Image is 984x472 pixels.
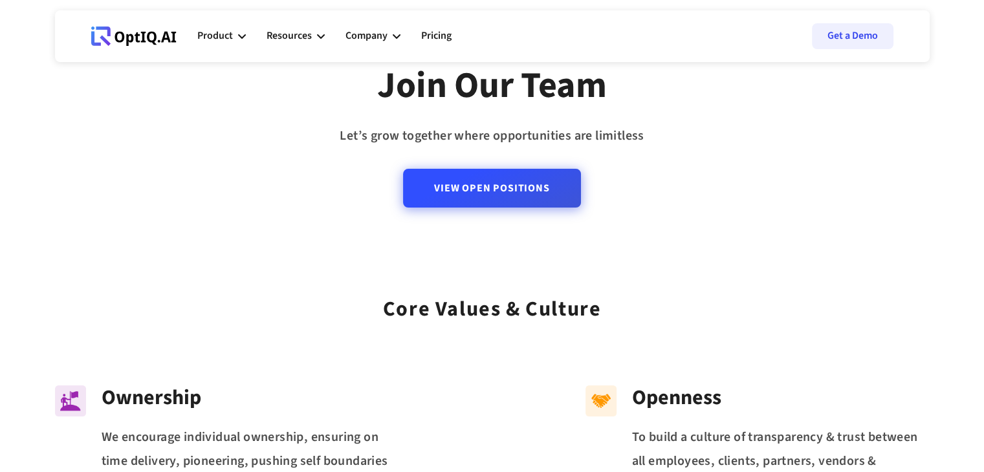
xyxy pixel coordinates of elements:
a: Pricing [421,17,452,56]
div: Resources [267,17,325,56]
div: Product [197,27,233,45]
div: Join Our Team [377,63,607,109]
div: Company [345,17,400,56]
div: Product [197,17,246,56]
div: Core values & Culture [383,280,602,326]
a: Get a Demo [812,23,893,49]
div: Let’s grow together where opportunities are limitless [340,124,644,148]
div: Ownership [102,385,399,410]
a: View Open Positions [403,169,580,208]
div: Openness [632,385,930,410]
div: Company [345,27,388,45]
a: Webflow Homepage [91,17,177,56]
div: Webflow Homepage [91,45,92,46]
div: Resources [267,27,312,45]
